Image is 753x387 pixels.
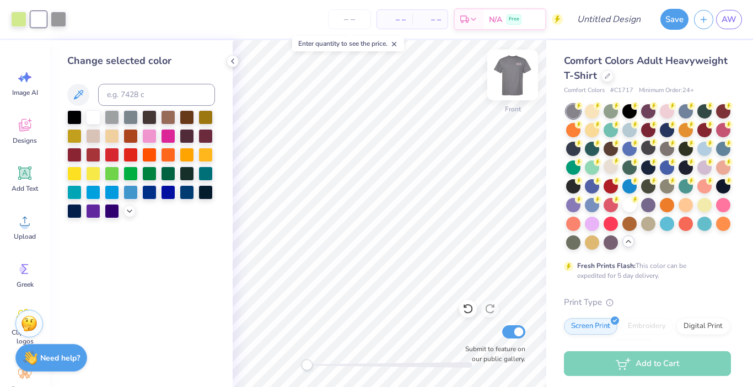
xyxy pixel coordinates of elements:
[577,261,636,270] strong: Fresh Prints Flash:
[12,184,38,193] span: Add Text
[292,36,404,51] div: Enter quantity to see the price.
[676,318,730,335] div: Digital Print
[568,8,649,30] input: Untitled Design
[564,54,728,82] span: Comfort Colors Adult Heavyweight T-Shirt
[13,136,37,145] span: Designs
[40,353,80,363] strong: Need help?
[459,344,525,364] label: Submit to feature on our public gallery.
[14,232,36,241] span: Upload
[384,14,406,25] span: – –
[505,104,521,114] div: Front
[564,296,731,309] div: Print Type
[639,86,694,95] span: Minimum Order: 24 +
[716,10,742,29] a: AW
[17,280,34,289] span: Greek
[722,13,736,26] span: AW
[621,318,673,335] div: Embroidery
[12,88,38,97] span: Image AI
[564,318,617,335] div: Screen Print
[7,328,43,346] span: Clipart & logos
[419,14,441,25] span: – –
[610,86,633,95] span: # C1717
[302,359,313,370] div: Accessibility label
[67,53,215,68] div: Change selected color
[564,86,605,95] span: Comfort Colors
[509,15,519,23] span: Free
[328,9,371,29] input: – –
[660,9,689,30] button: Save
[577,261,713,281] div: This color can be expedited for 5 day delivery.
[98,84,215,106] input: e.g. 7428 c
[491,53,535,97] img: Front
[489,14,502,25] span: N/A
